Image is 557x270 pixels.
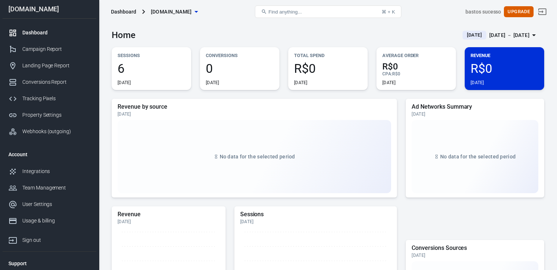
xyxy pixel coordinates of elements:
[22,29,90,37] div: Dashboard
[148,5,201,19] button: [DOMAIN_NAME]
[412,244,538,252] h5: Conversions Sources
[489,31,530,40] div: [DATE] － [DATE]
[22,236,90,244] div: Sign out
[240,219,391,225] div: [DATE]
[22,62,90,70] div: Landing Page Report
[294,52,362,59] p: Total Spend
[3,90,96,107] a: Tracking Pixels
[22,184,90,192] div: Team Management
[3,57,96,74] a: Landing Page Report
[22,200,90,208] div: User Settings
[3,6,96,12] div: [DOMAIN_NAME]
[294,80,308,86] div: [DATE]
[206,52,274,59] p: Conversions
[412,111,538,117] div: [DATE]
[3,25,96,41] a: Dashboard
[268,9,302,15] span: Find anything...
[22,111,90,119] div: Property Settings
[3,180,96,196] a: Team Management
[240,211,391,218] h5: Sessions
[112,30,135,40] h3: Home
[440,154,516,160] span: No data for the selected period
[3,213,96,229] a: Usage & billing
[206,62,274,75] span: 0
[3,107,96,123] a: Property Settings
[3,41,96,57] a: Campaign Report
[118,80,131,86] div: [DATE]
[3,196,96,213] a: User Settings
[255,5,401,18] button: Find anything...⌘ + K
[22,128,90,135] div: Webhooks (outgoing)
[118,111,391,117] div: [DATE]
[111,8,136,15] div: Dashboard
[382,62,450,71] span: R$0
[382,9,395,15] div: ⌘ + K
[382,71,392,76] span: CPA :
[412,103,538,110] h5: Ad Networks Summary
[471,80,484,86] div: [DATE]
[118,211,220,218] h5: Revenue
[118,52,185,59] p: Sessions
[118,103,391,110] h5: Revenue by source
[392,71,400,76] span: R$0
[220,154,295,160] span: No data for the selected period
[151,7,192,16] span: discounthour.shop
[382,80,396,86] div: [DATE]
[22,45,90,53] div: Campaign Report
[534,3,551,20] a: Sign out
[504,6,534,18] button: Upgrade
[118,62,185,75] span: 6
[457,29,544,41] button: [DATE][DATE] － [DATE]
[206,80,219,86] div: [DATE]
[22,95,90,102] div: Tracking Pixels
[3,229,96,248] a: Sign out
[22,168,90,175] div: Integrations
[471,52,538,59] p: Revenue
[3,163,96,180] a: Integrations
[412,252,538,258] div: [DATE]
[3,123,96,140] a: Webhooks (outgoing)
[471,62,538,75] span: R$0
[3,146,96,163] li: Account
[22,217,90,225] div: Usage & billing
[22,78,90,86] div: Conversions Report
[464,31,485,39] span: [DATE]
[465,8,501,16] div: Account id: 7DDlUc7E
[3,74,96,90] a: Conversions Report
[294,62,362,75] span: R$0
[118,219,220,225] div: [DATE]
[382,52,450,59] p: Average Order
